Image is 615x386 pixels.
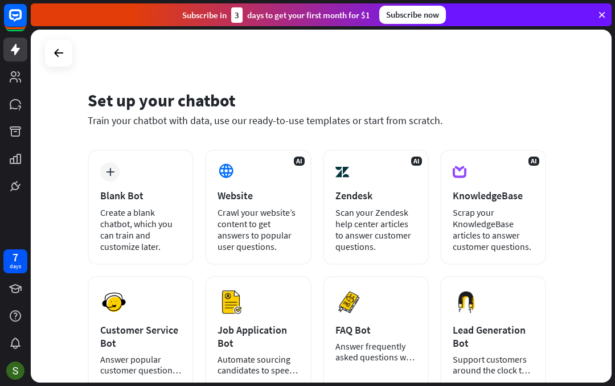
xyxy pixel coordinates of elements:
a: 7 days [3,249,27,273]
div: days [10,262,21,270]
div: 3 [231,7,243,23]
div: 7 [13,252,18,262]
div: Subscribe in days to get your first month for $1 [182,7,370,23]
div: Subscribe now [379,6,446,24]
